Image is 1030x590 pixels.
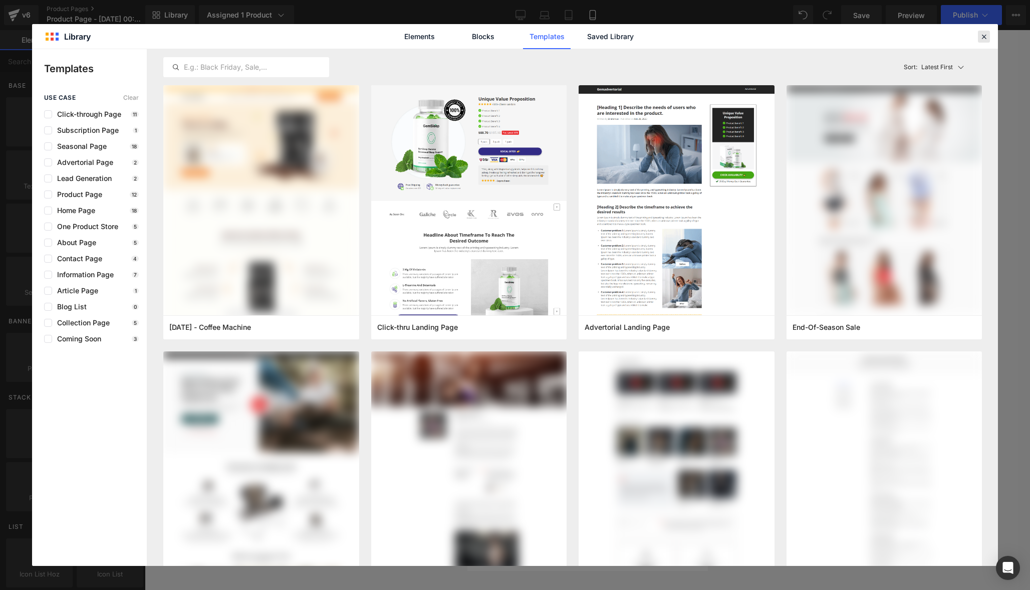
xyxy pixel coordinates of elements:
[132,240,139,246] p: 5
[44,61,147,76] p: Templates
[904,64,917,71] span: Sort:
[52,335,101,343] span: Coming Soon
[75,157,165,177] a: Add Single Section
[996,556,1020,580] div: Open Intercom Messenger
[24,185,216,192] p: or Drag & Drop elements from left sidebar
[130,191,139,198] p: 12
[52,271,114,279] span: Information Page
[123,94,139,101] span: Clear
[52,174,112,182] span: Lead Generation
[132,224,139,230] p: 5
[132,304,139,310] p: 0
[130,143,139,149] p: 18
[52,239,96,247] span: About Page
[396,24,443,49] a: Elements
[169,323,251,332] span: Thanksgiving - Coffee Machine
[82,510,111,517] a: Mi tienda
[132,336,139,342] p: 3
[75,129,165,149] a: Explore Blocks
[131,256,139,262] p: 4
[52,223,118,231] span: One Product Store
[585,323,670,332] span: Advertorial Landing Page
[60,510,111,517] small: © 2025,
[52,190,102,199] span: Product Page
[132,159,139,165] p: 2
[164,61,329,73] input: E.g.: Black Friday, Sale,...
[587,24,634,49] a: Saved Library
[377,323,458,332] span: Click-thru Landing Page
[52,319,110,327] span: Collection Page
[52,287,98,295] span: Article Page
[132,272,139,278] p: 7
[131,111,139,117] p: 11
[133,127,139,133] p: 1
[52,142,107,150] span: Seasonal Page
[113,510,180,517] a: Tecnología de Shopify
[133,288,139,294] p: 1
[793,323,860,332] span: End-Of-Season Sale
[20,436,58,458] a: Búsqueda
[459,24,507,49] a: Blocks
[921,63,953,72] p: Latest First
[44,94,76,101] span: use case
[52,126,119,134] span: Subscription Page
[52,303,87,311] span: Blog List
[132,320,139,326] p: 5
[52,158,113,166] span: Advertorial Page
[130,208,139,214] p: 18
[52,110,121,118] span: Click-through Page
[900,57,982,77] button: Latest FirstSort:Latest First
[52,255,102,263] span: Contact Page
[52,207,95,215] span: Home Page
[523,24,571,49] a: Templates
[132,175,139,181] p: 2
